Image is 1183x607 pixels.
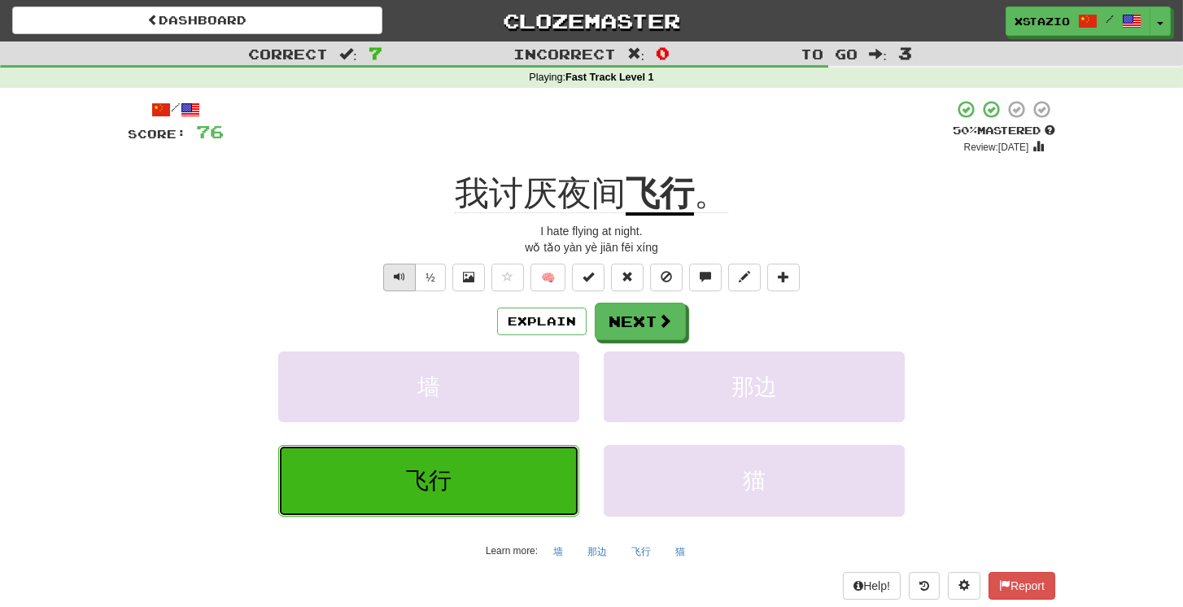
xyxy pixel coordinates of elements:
strong: Fast Track Level 1 [565,72,654,83]
button: ½ [415,264,446,291]
button: Favorite sentence (alt+f) [491,264,524,291]
span: 0 [656,43,670,63]
span: 3 [898,43,912,63]
span: : [869,47,887,61]
u: 飞行 [626,174,694,216]
button: 墙 [278,352,579,422]
span: To go [801,46,858,62]
a: Clozemaster [407,7,777,35]
div: Mastered [953,124,1055,138]
span: 50 % [953,124,977,137]
span: : [339,47,357,61]
a: xstazio / [1006,7,1150,36]
button: Explain [497,308,587,335]
button: Reset to 0% Mastered (alt+r) [611,264,644,291]
span: 猫 [743,468,766,493]
button: Play sentence audio (ctl+space) [383,264,416,291]
span: 76 [196,121,224,142]
span: 飞行 [406,468,452,493]
button: Next [595,303,686,340]
span: 墙 [417,374,440,400]
button: Edit sentence (alt+d) [728,264,761,291]
small: Learn more: [486,545,538,557]
span: 我讨厌夜间 [455,174,626,213]
div: / [128,99,224,120]
div: I hate flying at night. [128,223,1055,239]
button: 🧠 [530,264,565,291]
span: Incorrect [513,46,616,62]
button: Help! [843,572,901,600]
button: 那边 [604,352,905,422]
button: Add to collection (alt+a) [767,264,800,291]
button: Ignore sentence (alt+i) [650,264,683,291]
button: 飞行 [278,445,579,516]
button: 猫 [666,539,694,564]
small: Review: [DATE] [964,142,1029,153]
span: 那边 [731,374,777,400]
button: 猫 [604,445,905,516]
button: Round history (alt+y) [909,572,940,600]
button: Set this sentence to 100% Mastered (alt+m) [572,264,605,291]
span: : [627,47,645,61]
span: 。 [694,174,728,213]
div: wǒ tǎo yàn yè jiān fēi xíng [128,239,1055,255]
button: 飞行 [622,539,660,564]
span: Score: [128,127,186,141]
span: xstazio [1015,14,1070,28]
a: Dashboard [12,7,382,34]
span: Correct [248,46,328,62]
button: Show image (alt+x) [452,264,485,291]
div: Text-to-speech controls [380,264,446,291]
button: Report [989,572,1055,600]
button: Discuss sentence (alt+u) [689,264,722,291]
span: / [1106,13,1114,24]
span: 7 [369,43,382,63]
button: 墙 [544,539,572,564]
button: 那边 [578,539,616,564]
